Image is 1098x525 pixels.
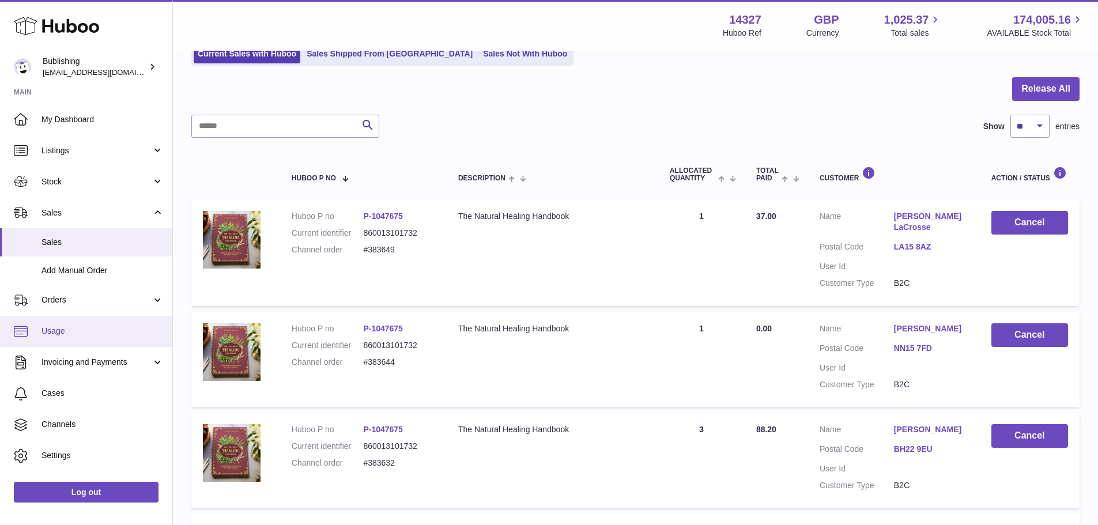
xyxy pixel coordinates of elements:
[194,44,300,63] a: Current Sales with Huboo
[820,463,894,474] dt: User Id
[292,175,336,182] span: Huboo P no
[658,413,745,508] td: 3
[820,167,968,182] div: Customer
[292,211,364,222] dt: Huboo P no
[658,199,745,305] td: 1
[292,458,364,469] dt: Channel order
[292,424,364,435] dt: Huboo P no
[991,211,1068,235] button: Cancel
[806,28,839,39] div: Currency
[41,265,164,276] span: Add Manual Order
[363,244,435,255] dd: #383649
[41,450,164,461] span: Settings
[41,388,164,399] span: Cases
[756,324,772,333] span: 0.00
[14,482,159,503] a: Log out
[814,12,839,28] strong: GBP
[303,44,477,63] a: Sales Shipped From [GEOGRAPHIC_DATA]
[41,237,164,248] span: Sales
[894,424,968,435] a: [PERSON_NAME]
[363,340,435,351] dd: 860013101732
[203,424,261,482] img: 1749741825.png
[1013,12,1071,28] span: 174,005.16
[820,211,894,236] dt: Name
[991,424,1068,448] button: Cancel
[891,28,942,39] span: Total sales
[14,58,31,75] img: internalAdmin-14327@internal.huboo.com
[820,444,894,458] dt: Postal Code
[756,167,779,182] span: Total paid
[292,357,364,368] dt: Channel order
[670,167,715,182] span: ALLOCATED Quantity
[458,424,647,435] div: The Natural Healing Handbook
[991,323,1068,347] button: Cancel
[1055,121,1080,132] span: entries
[363,441,435,452] dd: 860013101732
[894,211,968,233] a: [PERSON_NAME] LaCrosse
[458,211,647,222] div: The Natural Healing Handbook
[41,419,164,430] span: Channels
[1012,77,1080,101] button: Release All
[884,12,942,39] a: 1,025.37 Total sales
[820,379,894,390] dt: Customer Type
[820,261,894,272] dt: User Id
[363,357,435,368] dd: #383644
[43,67,169,77] span: [EMAIL_ADDRESS][DOMAIN_NAME]
[41,145,152,156] span: Listings
[41,357,152,368] span: Invoicing and Payments
[292,323,364,334] dt: Huboo P no
[820,323,894,337] dt: Name
[41,326,164,337] span: Usage
[292,244,364,255] dt: Channel order
[894,444,968,455] a: BH22 9EU
[756,425,776,434] span: 88.20
[756,211,776,221] span: 37.00
[41,114,164,125] span: My Dashboard
[723,28,761,39] div: Huboo Ref
[729,12,761,28] strong: 14327
[363,458,435,469] dd: #383632
[203,323,261,381] img: 1749741825.png
[41,294,152,305] span: Orders
[363,211,403,221] a: P-1047675
[983,121,1005,132] label: Show
[820,343,894,357] dt: Postal Code
[203,211,261,269] img: 1749741825.png
[363,425,403,434] a: P-1047675
[658,312,745,407] td: 1
[292,441,364,452] dt: Current identifier
[820,241,894,255] dt: Postal Code
[43,56,146,78] div: Bublishing
[987,28,1084,39] span: AVAILABLE Stock Total
[894,379,968,390] dd: B2C
[458,175,505,182] span: Description
[292,340,364,351] dt: Current identifier
[894,343,968,354] a: NN15 7FD
[820,278,894,289] dt: Customer Type
[41,176,152,187] span: Stock
[894,241,968,252] a: LA15 8AZ
[894,480,968,491] dd: B2C
[894,278,968,289] dd: B2C
[363,324,403,333] a: P-1047675
[41,207,152,218] span: Sales
[884,12,929,28] span: 1,025.37
[458,323,647,334] div: The Natural Healing Handbook
[820,362,894,373] dt: User Id
[479,44,571,63] a: Sales Not With Huboo
[292,228,364,239] dt: Current identifier
[991,167,1068,182] div: Action / Status
[820,480,894,491] dt: Customer Type
[363,228,435,239] dd: 860013101732
[987,12,1084,39] a: 174,005.16 AVAILABLE Stock Total
[820,424,894,438] dt: Name
[894,323,968,334] a: [PERSON_NAME]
